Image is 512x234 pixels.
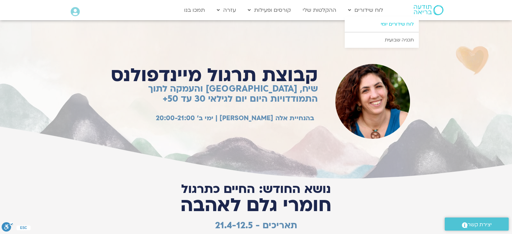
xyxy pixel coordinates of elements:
h2: תאריכים - 21.4-12.5 [111,221,401,231]
a: קורסים ופעילות [244,4,294,16]
h1: קבוצת תרגול מיינדפולנס [106,65,318,86]
a: תמכו בנו [181,4,208,16]
a: עזרה [213,4,239,16]
h2: נושא החודש: החיים כתרגול [111,182,401,196]
img: אלה-טולנאי-שחרור-הלב [335,64,410,139]
p: בהנחיית אלה [PERSON_NAME] | ימי ב׳ 20:00-21:00 [110,114,314,122]
span: יצירת קשר [468,220,492,229]
a: לוח שידורים יומי [345,16,419,32]
h2: שיח, [GEOGRAPHIC_DATA] והעמקה לתוך התמודדויות היום יום לגילאי 30 עד 50+ [106,84,318,104]
a: תכניה שבועית [345,32,419,48]
a: יצירת קשר [445,218,509,231]
h2: חומרי גלם לאהבה [111,195,401,216]
a: ההקלטות שלי [299,4,340,16]
a: לוח שידורים [345,4,386,16]
img: תודעה בריאה [414,5,443,15]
